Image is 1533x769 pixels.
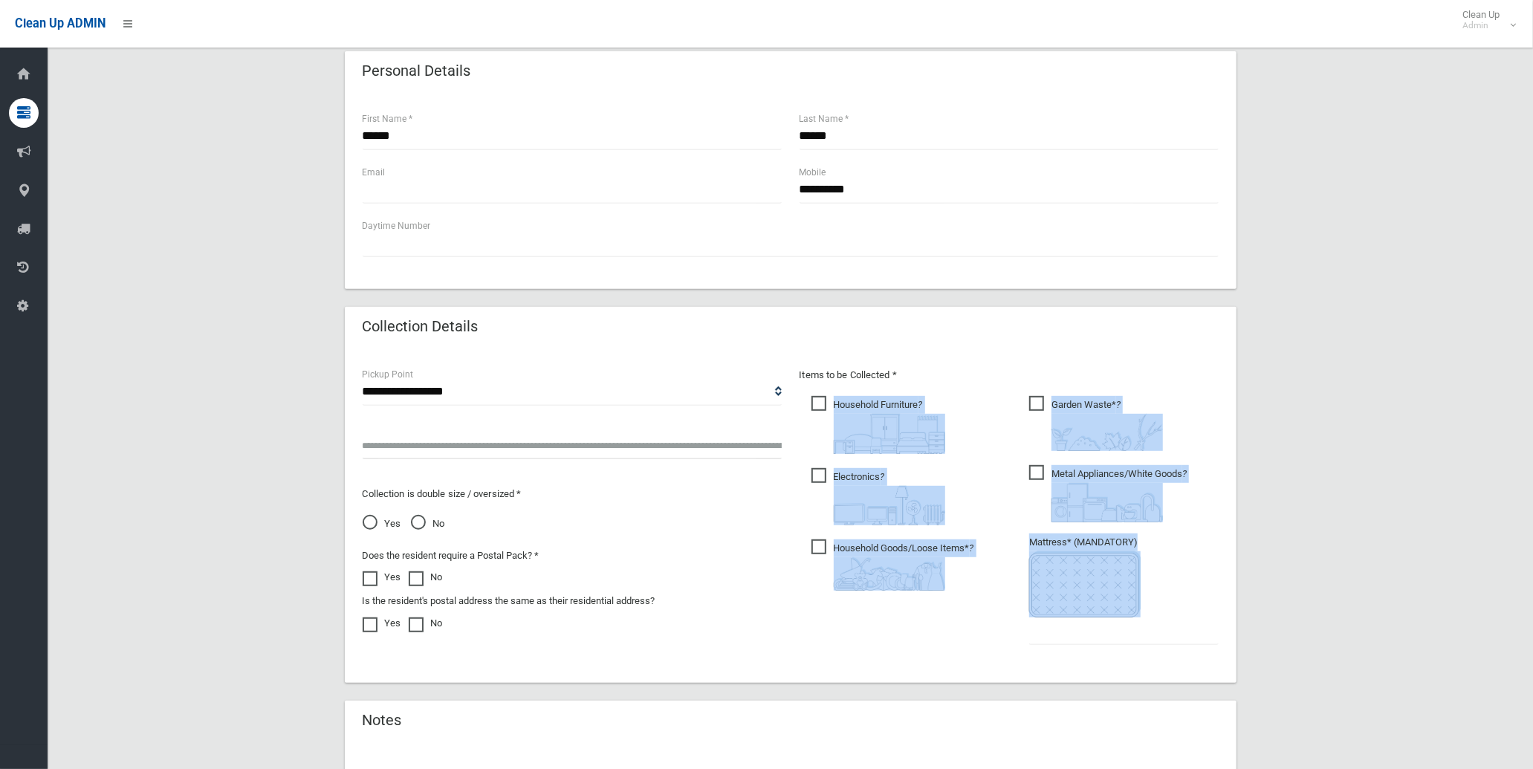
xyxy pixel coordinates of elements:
[1029,536,1219,617] span: Mattress* (MANDATORY)
[363,614,401,632] label: Yes
[1029,551,1141,617] img: e7408bece873d2c1783593a074e5cb2f.png
[1051,414,1163,451] img: 4fd8a5c772b2c999c83690221e5242e0.png
[345,312,496,341] header: Collection Details
[363,485,782,503] p: Collection is double size / oversized *
[409,568,443,586] label: No
[1462,20,1500,31] small: Admin
[834,399,945,454] i: ?
[1029,465,1187,522] span: Metal Appliances/White Goods
[811,468,945,525] span: Electronics
[411,515,445,533] span: No
[834,542,974,591] i: ?
[363,515,401,533] span: Yes
[811,539,974,591] span: Household Goods/Loose Items*
[363,568,401,586] label: Yes
[1455,9,1514,31] span: Clean Up
[363,592,655,610] label: Is the resident's postal address the same as their residential address?
[834,557,945,591] img: b13cc3517677393f34c0a387616ef184.png
[345,56,489,85] header: Personal Details
[15,16,106,30] span: Clean Up ADMIN
[1051,399,1163,451] i: ?
[800,366,1219,384] p: Items to be Collected *
[363,547,539,565] label: Does the resident require a Postal Pack? *
[834,486,945,525] img: 394712a680b73dbc3d2a6a3a7ffe5a07.png
[345,706,420,735] header: Notes
[834,471,945,525] i: ?
[834,414,945,454] img: aa9efdbe659d29b613fca23ba79d85cb.png
[1029,396,1163,451] span: Garden Waste*
[1051,483,1163,522] img: 36c1b0289cb1767239cdd3de9e694f19.png
[1051,468,1187,522] i: ?
[811,396,945,454] span: Household Furniture
[409,614,443,632] label: No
